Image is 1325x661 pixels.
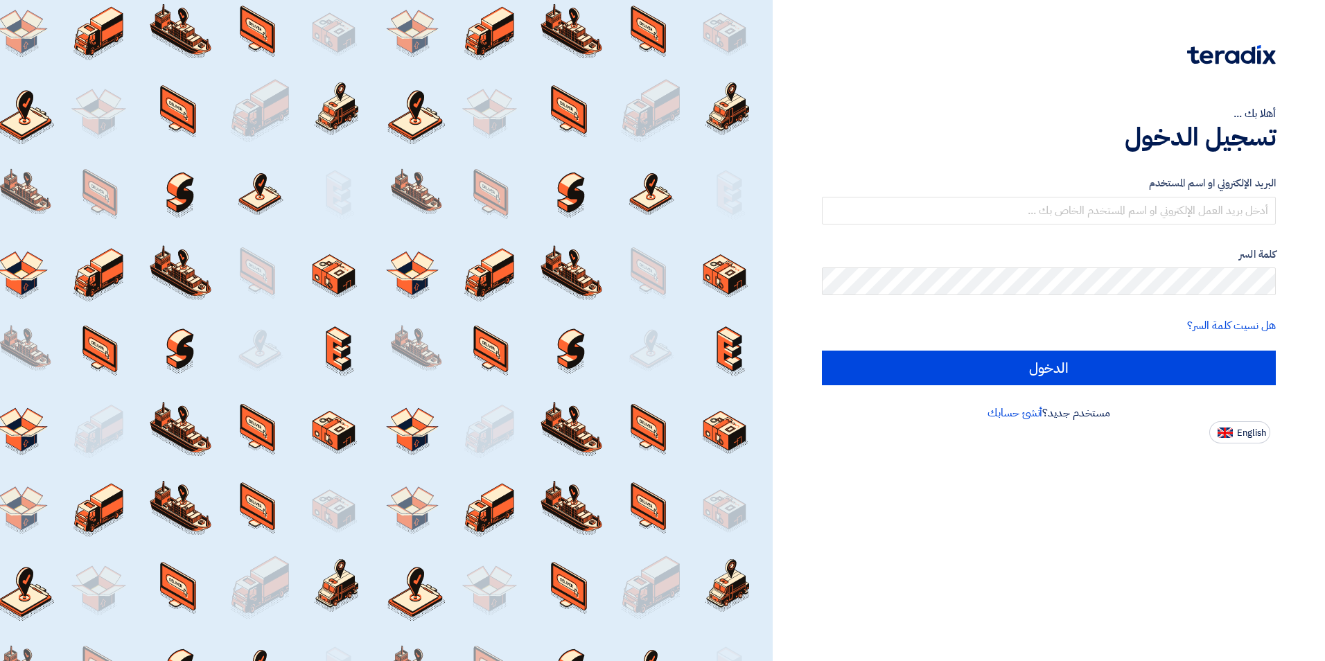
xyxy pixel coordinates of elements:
img: Teradix logo [1187,45,1276,64]
img: en-US.png [1218,428,1233,438]
div: أهلا بك ... [822,105,1276,122]
button: English [1209,421,1270,443]
h1: تسجيل الدخول [822,122,1276,152]
span: English [1237,428,1266,438]
input: أدخل بريد العمل الإلكتروني او اسم المستخدم الخاص بك ... [822,197,1276,224]
a: أنشئ حسابك [988,405,1042,421]
label: البريد الإلكتروني او اسم المستخدم [822,175,1276,191]
div: مستخدم جديد؟ [822,405,1276,421]
input: الدخول [822,351,1276,385]
label: كلمة السر [822,247,1276,263]
a: هل نسيت كلمة السر؟ [1187,317,1276,334]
